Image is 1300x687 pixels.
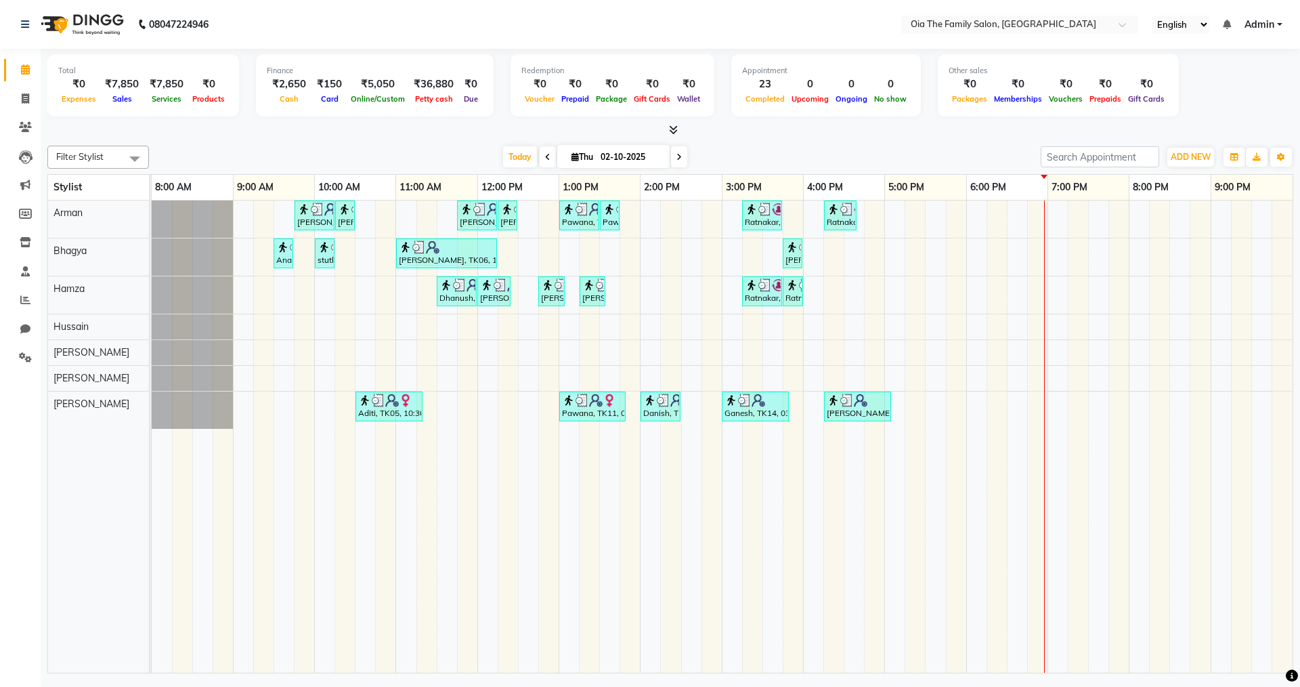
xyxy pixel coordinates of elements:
span: Bhagya [53,245,87,257]
span: Cash [276,94,302,104]
span: Products [189,94,228,104]
b: 08047224946 [149,5,209,43]
div: ₹5,050 [347,77,408,92]
div: Pawana, TK11, 01:00 PM-01:50 PM, Hair Styling-Layer Cut (Women) [561,394,624,419]
a: 4:00 PM [804,178,846,197]
div: Ratnakar, TK17, 04:15 PM-04:40 PM, Hair Styling-Kids Cut (Below 10 years) (Men) [825,203,855,228]
a: 9:00 PM [1211,178,1254,197]
span: Services [148,94,185,104]
span: Admin [1244,18,1274,32]
div: ₹0 [630,77,674,92]
div: ₹0 [558,77,592,92]
a: 1:00 PM [559,178,602,197]
span: Filter Stylist [56,151,104,162]
span: [PERSON_NAME] [53,398,129,410]
div: ₹0 [58,77,100,92]
div: Finance [267,65,483,77]
div: ₹0 [991,77,1045,92]
div: ₹0 [1086,77,1125,92]
div: Total [58,65,228,77]
div: 23 [742,77,788,92]
div: Other sales [949,65,1168,77]
a: 3:00 PM [722,178,765,197]
div: [PERSON_NAME], TK14, 03:45 PM-03:55 PM, Threading-Eyebrow (Women) [784,241,801,266]
input: 2025-10-02 [597,147,664,167]
div: Aditi, TK05, 10:30 AM-11:20 AM, Hair Styling-Layer Cut (Women) [357,394,421,419]
div: Danish, TK12, 02:00 PM-02:30 PM, Hair Styling-Hair Cut (Men) [642,394,679,419]
div: [PERSON_NAME], TK10, 12:45 PM-01:05 PM, Hair Styling-[PERSON_NAME] Styling (Men) [540,278,563,304]
span: [PERSON_NAME] [53,372,129,384]
span: Arman [53,207,83,219]
div: Pawana, TK11, 01:00 PM-01:30 PM, Hair Styling-Hair Cut (Men) [561,203,598,228]
div: ₹0 [674,77,703,92]
a: 6:00 PM [967,178,1010,197]
div: [PERSON_NAME], TK04, 09:45 AM-10:15 AM, Hair Styling-Hair Cut (Men) [296,203,333,228]
div: Dhanush, TK07, 11:30 AM-12:00 PM, Hair Styling-Hair Cut (Men) [438,278,475,304]
div: Ganesh, TK14, 03:00 PM-03:50 PM, Hair Styling-Layer Cut (Women) [723,394,787,419]
span: Petty cash [412,94,456,104]
div: [PERSON_NAME], TK10, 01:15 PM-01:35 PM, World of Colour-[PERSON_NAME] Coloring (Men) [581,278,604,304]
div: 0 [871,77,910,92]
span: Packages [949,94,991,104]
div: 0 [788,77,832,92]
div: Ratnakar, TK15, 03:15 PM-03:45 PM, Hair Styling-Hair Cut (Men) [743,278,781,304]
span: Voucher [521,94,558,104]
div: ₹2,650 [267,77,311,92]
span: ADD NEW [1171,152,1211,162]
div: ₹0 [189,77,228,92]
a: 12:00 PM [478,178,526,197]
a: 2:00 PM [641,178,683,197]
div: Ratnakar, TK16, 03:15 PM-03:45 PM, Hair Styling-Hair Cut (Men) [743,203,781,228]
span: Stylist [53,181,82,193]
span: Online/Custom [347,94,408,104]
span: Package [592,94,630,104]
span: Card [318,94,342,104]
div: ₹0 [459,77,483,92]
span: Gift Cards [1125,94,1168,104]
div: [PERSON_NAME], TK04, 10:15 AM-10:30 AM, Hair Styling-[PERSON_NAME] Trim (Men) [337,203,353,228]
span: Completed [742,94,788,104]
span: Upcoming [788,94,832,104]
div: ₹0 [949,77,991,92]
div: ₹0 [1045,77,1086,92]
span: Memberships [991,94,1045,104]
div: ₹150 [311,77,347,92]
a: 5:00 PM [885,178,928,197]
span: No show [871,94,910,104]
span: Gift Cards [630,94,674,104]
a: 10:00 AM [315,178,364,197]
span: Hussain [53,320,89,333]
div: Redemption [521,65,703,77]
div: ₹0 [592,77,630,92]
div: Pawana, TK11, 01:30 PM-01:45 PM, Hair Styling-[PERSON_NAME] Trim (Men) [601,203,618,228]
a: 7:00 PM [1048,178,1091,197]
div: Appointment [742,65,910,77]
div: ₹0 [521,77,558,92]
span: Wallet [674,94,703,104]
span: Prepaids [1086,94,1125,104]
span: Vouchers [1045,94,1086,104]
span: Sales [109,94,135,104]
div: Ratnakar, TK15, 03:45 PM-04:00 PM, Hair Styling-[PERSON_NAME] Trim (Men) [784,278,802,304]
div: ₹7,850 [144,77,189,92]
div: Anandi, TK02, 09:30 AM-09:40 AM, Threading-Eyebrow (Women) [275,241,292,266]
div: [PERSON_NAME], TK09, 12:00 PM-12:25 PM, Hair Styling-Kids Cut (Below 10 years) (Men) [479,278,509,304]
div: [PERSON_NAME], TK08, 12:15 PM-12:30 PM, Hair Styling-[PERSON_NAME] Trim (Men) [499,203,516,228]
div: ₹0 [1125,77,1168,92]
span: [PERSON_NAME] [53,346,129,358]
span: Expenses [58,94,100,104]
button: ADD NEW [1167,148,1214,167]
span: Due [460,94,481,104]
div: [PERSON_NAME], TK13, 04:15 PM-05:05 PM, Hair Styling-Layer Cut (Women) [825,394,890,419]
div: stuthi, TK03, 10:00 AM-10:10 AM, Threading-Eyebrow (Women) [316,241,333,266]
span: Prepaid [558,94,592,104]
div: ₹7,850 [100,77,144,92]
img: logo [35,5,127,43]
div: [PERSON_NAME], TK06, 11:00 AM-12:15 PM, Skin Goals-Skin Brightening (Men) [397,241,496,266]
span: Ongoing [832,94,871,104]
a: 8:00 AM [152,178,195,197]
a: 11:00 AM [396,178,445,197]
input: Search Appointment [1041,146,1159,167]
a: 9:00 AM [234,178,277,197]
span: Thu [568,152,597,162]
